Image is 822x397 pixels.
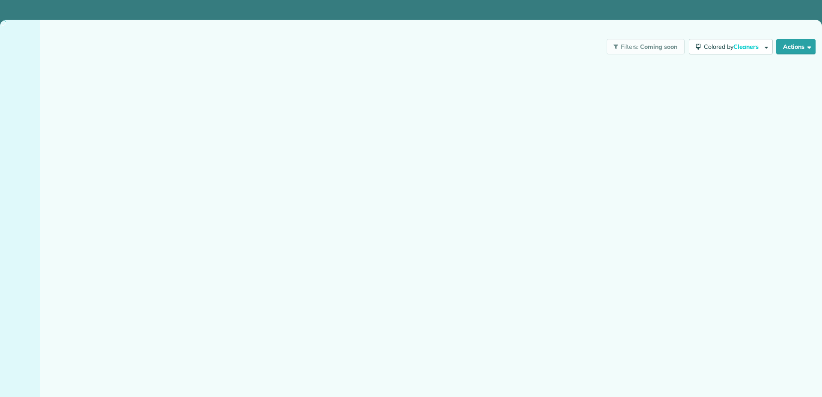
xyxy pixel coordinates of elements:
span: Colored by [704,43,762,51]
span: Cleaners [733,43,760,51]
span: Coming soon [640,43,678,51]
span: Filters: [621,43,639,51]
button: Actions [776,39,816,54]
button: Colored byCleaners [689,39,773,54]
